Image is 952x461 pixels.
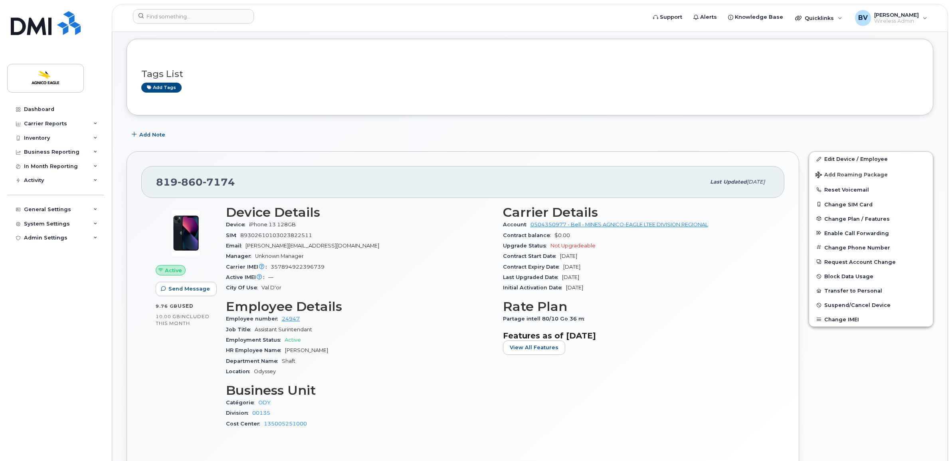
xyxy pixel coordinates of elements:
span: Val D'or [261,285,281,291]
span: [PERSON_NAME] [285,347,328,353]
span: 9.76 GB [156,303,178,309]
button: Change Plan / Features [809,212,933,226]
span: Last Upgraded Date [503,274,562,280]
span: Partage intell 80/10 Go 36 m [503,316,588,322]
span: Cost Center [226,421,264,427]
button: Reset Voicemail [809,182,933,197]
button: Block Data Usage [809,269,933,283]
span: used [178,303,194,309]
h3: Business Unit [226,383,493,398]
span: included this month [156,313,210,326]
button: View All Features [503,340,565,355]
span: Initial Activation Date [503,285,566,291]
h3: Device Details [226,205,493,220]
span: Alerts [700,13,717,21]
span: — [268,274,273,280]
span: Contract Expiry Date [503,264,563,270]
span: Job Title [226,326,255,332]
input: Find something... [133,9,254,24]
span: 89302610103023822511 [240,232,312,238]
span: Add Note [139,131,165,138]
span: Account [503,222,530,228]
span: 7174 [203,176,235,188]
span: Add Roaming Package [815,172,888,179]
span: City Of Use [226,285,261,291]
span: Employment Status [226,337,285,343]
span: Odyssey [254,368,276,374]
button: Send Message [156,282,217,296]
button: Add Roaming Package [809,166,933,182]
button: Enable Call Forwarding [809,226,933,240]
span: Suspend/Cancel Device [824,302,891,308]
span: Quicklinks [805,15,834,21]
img: image20231002-3703462-1ig824h.jpeg [162,209,210,257]
span: Employee number [226,316,282,322]
a: 24947 [282,316,300,322]
button: Change Phone Number [809,240,933,255]
span: [DATE] [566,285,583,291]
span: [DATE] [747,179,765,185]
span: [PERSON_NAME][EMAIL_ADDRESS][DOMAIN_NAME] [245,243,379,249]
span: Active [285,337,301,343]
span: Change Plan / Features [824,216,890,222]
a: Edit Device / Employee [809,152,933,166]
a: Knowledge Base [722,9,789,25]
a: ODY [258,400,271,406]
span: 860 [178,176,203,188]
a: 135005251000 [264,421,307,427]
a: Add tags [141,83,182,93]
div: Quicklinks [790,10,848,26]
span: [PERSON_NAME] [874,12,919,18]
span: Send Message [168,285,210,293]
span: Email [226,243,245,249]
a: Support [647,9,688,25]
span: Contract Start Date [503,253,560,259]
span: Active IMEI [226,274,268,280]
span: Active [165,267,182,274]
span: Catégorie [226,400,258,406]
button: Transfer to Personal [809,283,933,298]
span: [DATE] [560,253,577,259]
span: Manager [226,253,255,259]
span: View All Features [510,344,558,351]
span: SIM [226,232,240,238]
span: Wireless Admin [874,18,919,24]
span: [DATE] [562,274,579,280]
span: 10.00 GB [156,314,180,319]
h3: Employee Details [226,299,493,314]
h3: Features as of [DATE] [503,331,770,340]
button: Change IMEI [809,312,933,326]
span: HR Employee Name [226,347,285,353]
span: Not Upgradeable [550,243,596,249]
span: Department Name [226,358,282,364]
span: Shaft [282,358,295,364]
span: Last updated [710,179,747,185]
span: Upgrade Status [503,243,550,249]
span: BV [858,13,868,23]
button: Request Account Change [809,255,933,269]
span: Assistant Surintendant [255,326,312,332]
span: Contract balance [503,232,554,238]
span: Device [226,222,249,228]
span: 819 [156,176,235,188]
span: Support [660,13,682,21]
span: $0.00 [554,232,570,238]
span: Location [226,368,254,374]
button: Change SIM Card [809,197,933,212]
button: Suspend/Cancel Device [809,298,933,312]
span: Unknown Manager [255,253,304,259]
h3: Tags List [141,69,918,79]
a: 00135 [252,410,270,416]
span: Carrier IMEI [226,264,271,270]
span: Enable Call Forwarding [824,230,889,236]
a: 0504350977 - Bell - MINES AGNICO-EAGLE LTEE DIVISION REGIONAL [530,222,708,228]
span: iPhone 13 128GB [249,222,296,228]
span: 357894922396739 [271,264,325,270]
span: Division [226,410,252,416]
h3: Carrier Details [503,205,770,220]
a: Alerts [688,9,722,25]
div: Bruno Villeneuve [849,10,933,26]
span: Knowledge Base [735,13,783,21]
h3: Rate Plan [503,299,770,314]
span: [DATE] [563,264,580,270]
